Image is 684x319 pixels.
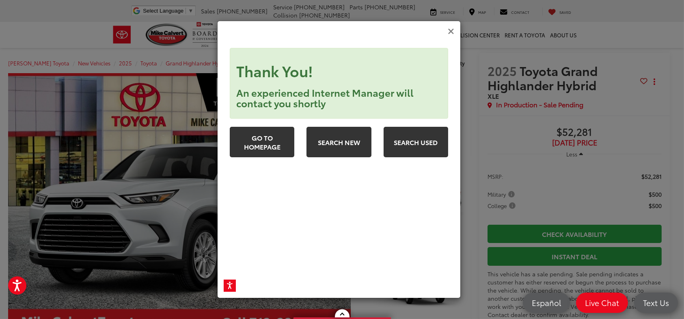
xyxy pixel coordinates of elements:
a: Text Us [634,293,678,313]
a: Español [523,293,570,313]
span: Text Us [639,297,673,308]
a: Go to Homepage [6,79,71,109]
h3: An experienced Internet Manager will contact you shortly [13,39,218,61]
a: Search New [83,79,147,109]
span: Live Chat [581,297,623,308]
section: Links that go to a new page. [6,79,224,112]
a: Live Chat [576,293,628,313]
button: Close [448,26,454,36]
strong: Thank You! [13,12,89,33]
a: Search Used [160,79,224,109]
span: Español [528,297,565,308]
